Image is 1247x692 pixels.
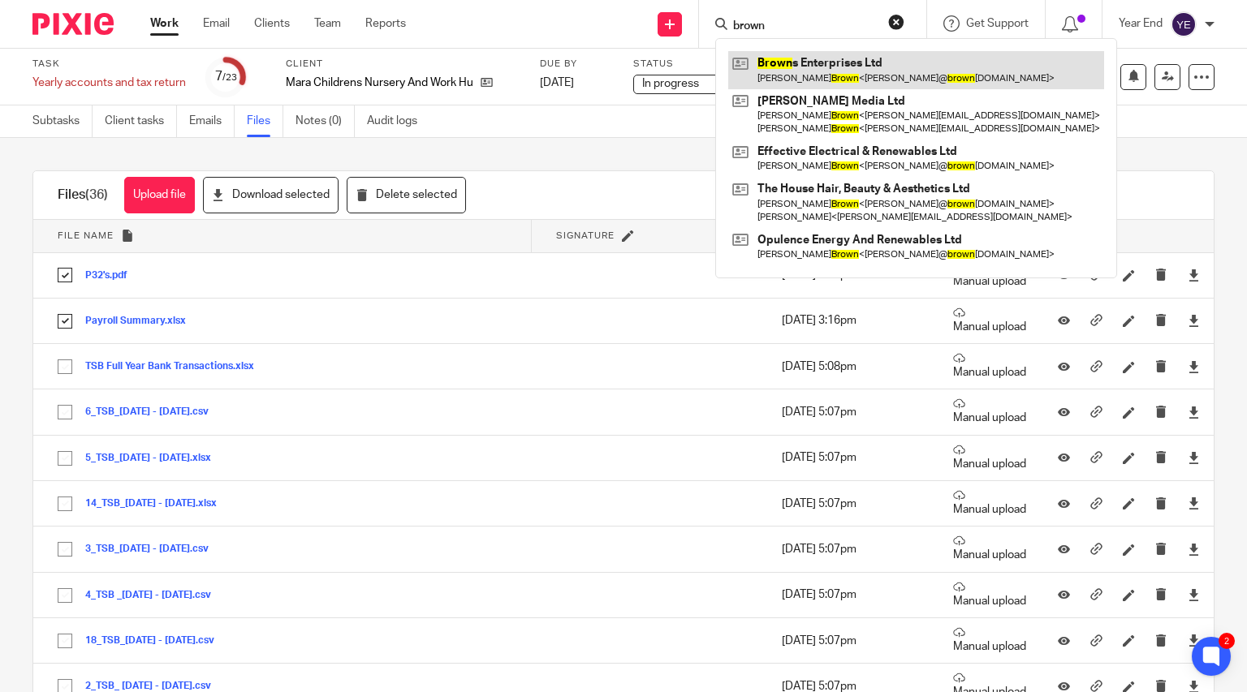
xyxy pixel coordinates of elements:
[150,15,179,32] a: Work
[32,13,114,35] img: Pixie
[1219,633,1235,649] div: 2
[50,306,80,337] input: Select
[367,105,429,137] a: Audit logs
[286,58,520,71] label: Client
[1188,404,1200,420] a: Download
[782,449,929,466] p: [DATE] 5:07pm
[1188,633,1200,649] a: Download
[32,58,186,71] label: Task
[540,58,613,71] label: Due by
[1188,449,1200,466] a: Download
[953,626,1027,655] p: Manual upload
[189,105,235,137] a: Emails
[50,351,80,382] input: Select
[314,15,341,32] a: Team
[731,19,878,34] input: Search
[124,177,195,213] button: Upload file
[365,15,406,32] a: Reports
[1188,496,1200,512] a: Download
[85,188,108,201] span: (36)
[286,75,472,91] p: Mara Childrens Nursery And Work Hub Ltd
[254,15,290,32] a: Clients
[633,58,796,71] label: Status
[953,489,1027,518] p: Manual upload
[203,15,230,32] a: Email
[85,498,229,509] button: 14_TSB_[DATE] - [DATE].xlsx
[215,67,237,86] div: 7
[222,73,237,82] small: /23
[966,18,1029,29] span: Get Support
[50,534,80,565] input: Select
[1188,587,1200,603] a: Download
[58,231,114,240] span: File name
[556,231,615,240] span: Signature
[782,312,929,329] p: [DATE] 3:16pm
[85,681,223,692] button: 2_TSB_ [DATE] - [DATE].csv
[50,260,80,290] input: Select
[1188,359,1200,375] a: Download
[782,496,929,512] p: [DATE] 5:07pm
[203,177,339,213] button: Download selected
[782,633,929,649] p: [DATE] 5:07pm
[1171,11,1197,37] img: svg%3E
[953,535,1027,563] p: Manual upload
[50,397,80,428] input: Select
[888,14,904,30] button: Clear
[782,404,929,420] p: [DATE] 5:07pm
[50,625,80,656] input: Select
[953,307,1027,335] p: Manual upload
[85,453,223,464] button: 5_TSB_[DATE] - [DATE].xlsx
[782,541,929,557] p: [DATE] 5:07pm
[85,590,223,601] button: 4_TSB _[DATE] - [DATE].csv
[32,105,93,137] a: Subtasks
[1188,267,1200,283] a: Download
[1188,312,1200,329] a: Download
[782,359,929,375] p: [DATE] 5:08pm
[642,78,699,89] span: In progress
[953,444,1027,472] p: Manual upload
[85,270,140,282] button: P32's.pdf
[85,635,227,647] button: 18_TSB_[DATE] - [DATE].csv
[953,581,1027,609] p: Manual upload
[85,544,221,555] button: 3_TSB_[DATE] - [DATE].csv
[85,361,266,372] button: TSB Full Year Bank Transactions.xlsx
[296,105,355,137] a: Notes (0)
[85,316,198,327] button: Payroll Summary.xlsx
[782,587,929,603] p: [DATE] 5:07pm
[50,443,80,474] input: Select
[247,105,283,137] a: Files
[347,177,466,213] button: Delete selected
[50,488,80,519] input: Select
[105,105,177,137] a: Client tasks
[540,77,574,88] span: [DATE]
[58,187,108,204] h1: Files
[953,398,1027,426] p: Manual upload
[1188,541,1200,557] a: Download
[85,406,221,418] button: 6_TSB_[DATE] - [DATE].csv
[953,352,1027,380] p: Manual upload
[32,75,186,91] div: Yearly accounts and tax return
[1119,15,1163,32] p: Year End
[50,580,80,611] input: Select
